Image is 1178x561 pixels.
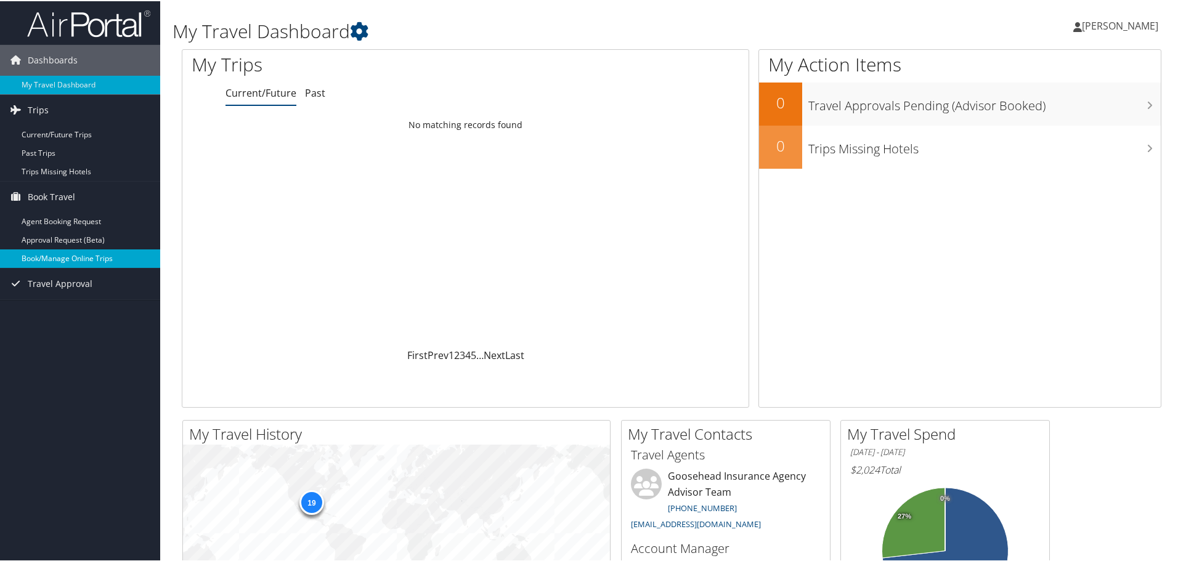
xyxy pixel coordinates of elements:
[449,347,454,361] a: 1
[28,94,49,124] span: Trips
[850,462,1040,475] h6: Total
[759,134,802,155] h2: 0
[847,422,1049,443] h2: My Travel Spend
[505,347,524,361] a: Last
[759,91,802,112] h2: 0
[631,517,761,528] a: [EMAIL_ADDRESS][DOMAIN_NAME]
[407,347,428,361] a: First
[189,422,610,443] h2: My Travel History
[460,347,465,361] a: 3
[808,133,1161,156] h3: Trips Missing Hotels
[484,347,505,361] a: Next
[428,347,449,361] a: Prev
[940,494,950,501] tspan: 0%
[305,85,325,99] a: Past
[628,422,830,443] h2: My Travel Contacts
[476,347,484,361] span: …
[28,44,78,75] span: Dashboards
[28,180,75,211] span: Book Travel
[898,512,911,519] tspan: 27%
[27,8,150,37] img: airportal-logo.png
[668,501,737,512] a: [PHONE_NUMBER]
[631,445,821,462] h3: Travel Agents
[173,17,838,43] h1: My Travel Dashboard
[454,347,460,361] a: 2
[759,81,1161,124] a: 0Travel Approvals Pending (Advisor Booked)
[192,50,503,76] h1: My Trips
[225,85,296,99] a: Current/Future
[471,347,476,361] a: 5
[1082,18,1158,31] span: [PERSON_NAME]
[625,467,827,533] li: Goosehead Insurance Agency Advisor Team
[1073,6,1171,43] a: [PERSON_NAME]
[850,445,1040,457] h6: [DATE] - [DATE]
[808,90,1161,113] h3: Travel Approvals Pending (Advisor Booked)
[182,113,749,135] td: No matching records found
[759,124,1161,167] a: 0Trips Missing Hotels
[28,267,92,298] span: Travel Approval
[465,347,471,361] a: 4
[759,50,1161,76] h1: My Action Items
[631,539,821,556] h3: Account Manager
[850,462,880,475] span: $2,024
[299,489,324,514] div: 19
